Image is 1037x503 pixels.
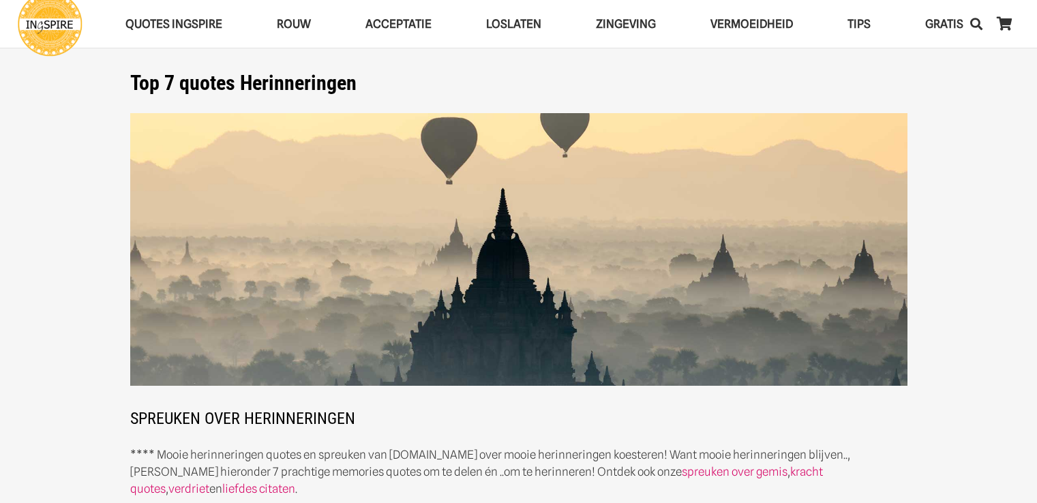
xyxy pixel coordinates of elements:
h1: Top 7 quotes Herinneringen [130,71,907,95]
span: QUOTES INGSPIRE [125,17,222,31]
a: TIPSTIPS Menu [820,7,898,42]
span: TIPS [847,17,871,31]
a: AcceptatieAcceptatie Menu [338,7,459,42]
span: Acceptatie [365,17,432,31]
a: ZingevingZingeving Menu [569,7,683,42]
a: LoslatenLoslaten Menu [459,7,569,42]
a: Zoeken [963,7,990,41]
a: liefdes citaten [222,482,295,496]
img: Spreuken over herinneringen van ingspire.nl [130,113,907,386]
span: VERMOEIDHEID [710,17,793,31]
span: GRATIS [925,17,963,31]
a: VERMOEIDHEIDVERMOEIDHEID Menu [683,7,820,42]
a: verdriet [168,482,209,496]
span: Loslaten [486,17,541,31]
a: QUOTES INGSPIREQUOTES INGSPIRE Menu [98,7,250,42]
a: kracht quotes [130,465,823,496]
span: Zingeving [596,17,656,31]
a: spreuken over gemis [682,465,787,478]
a: ROUWROUW Menu [250,7,338,42]
p: **** Mooie herinneringen quotes en spreuken van [DOMAIN_NAME] over mooie herinneringen koesteren!... [130,446,907,498]
a: GRATISGRATIS Menu [898,7,991,42]
span: ROUW [277,17,311,31]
